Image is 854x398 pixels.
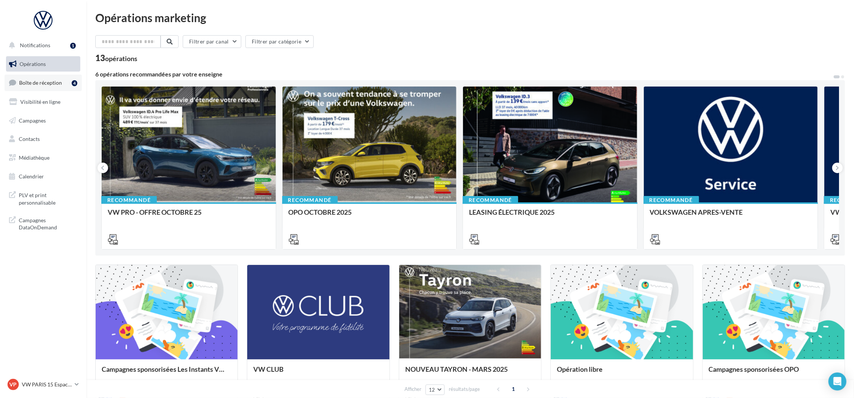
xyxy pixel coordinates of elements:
div: 6 opérations recommandées par votre enseigne [95,71,833,77]
div: Recommandé [644,196,699,204]
div: Recommandé [463,196,518,204]
div: 1 [70,43,76,49]
span: résultats/page [449,386,480,393]
span: PLV et print personnalisable [19,190,77,206]
div: VW CLUB [253,365,383,380]
a: VP VW PARIS 15 Espace Suffren [6,377,80,392]
div: Opérations marketing [95,12,845,23]
a: Visibilité en ligne [5,94,82,110]
div: Open Intercom Messenger [828,373,846,391]
a: Campagnes [5,113,82,129]
span: Contacts [19,136,40,142]
button: Filtrer par canal [183,35,241,48]
div: Campagnes sponsorisées Les Instants VW Octobre [102,365,232,380]
div: NOUVEAU TAYRON - MARS 2025 [405,365,535,380]
span: 12 [429,387,435,393]
div: Recommandé [282,196,338,204]
span: Opérations [20,61,46,67]
span: VP [10,381,17,388]
div: OPO OCTOBRE 2025 [289,208,451,223]
p: VW PARIS 15 Espace Suffren [22,381,72,388]
a: Boîte de réception4 [5,75,82,91]
a: Médiathèque [5,150,82,166]
div: LEASING ÉLECTRIQUE 2025 [469,208,631,223]
a: Opérations [5,56,82,72]
a: Contacts [5,131,82,147]
div: Opération libre [557,365,687,380]
button: Filtrer par catégorie [245,35,314,48]
div: opérations [105,55,137,62]
a: Campagnes DataOnDemand [5,212,82,234]
span: Afficher [404,386,421,393]
div: Campagnes sponsorisées OPO [709,365,839,380]
span: Médiathèque [19,154,50,161]
button: Notifications 1 [5,37,79,53]
span: Campagnes DataOnDemand [19,215,77,231]
a: Calendrier [5,169,82,184]
button: 12 [425,385,445,395]
span: Campagnes [19,117,46,123]
span: Notifications [20,42,50,48]
span: Visibilité en ligne [20,99,60,105]
span: 1 [508,383,520,395]
div: VOLKSWAGEN APRES-VENTE [650,208,812,223]
div: VW PRO - OFFRE OCTOBRE 25 [108,208,270,223]
span: Calendrier [19,173,44,180]
div: 13 [95,54,137,62]
span: Boîte de réception [19,79,62,86]
a: PLV et print personnalisable [5,187,82,209]
div: Recommandé [101,196,157,204]
div: 4 [72,80,77,86]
